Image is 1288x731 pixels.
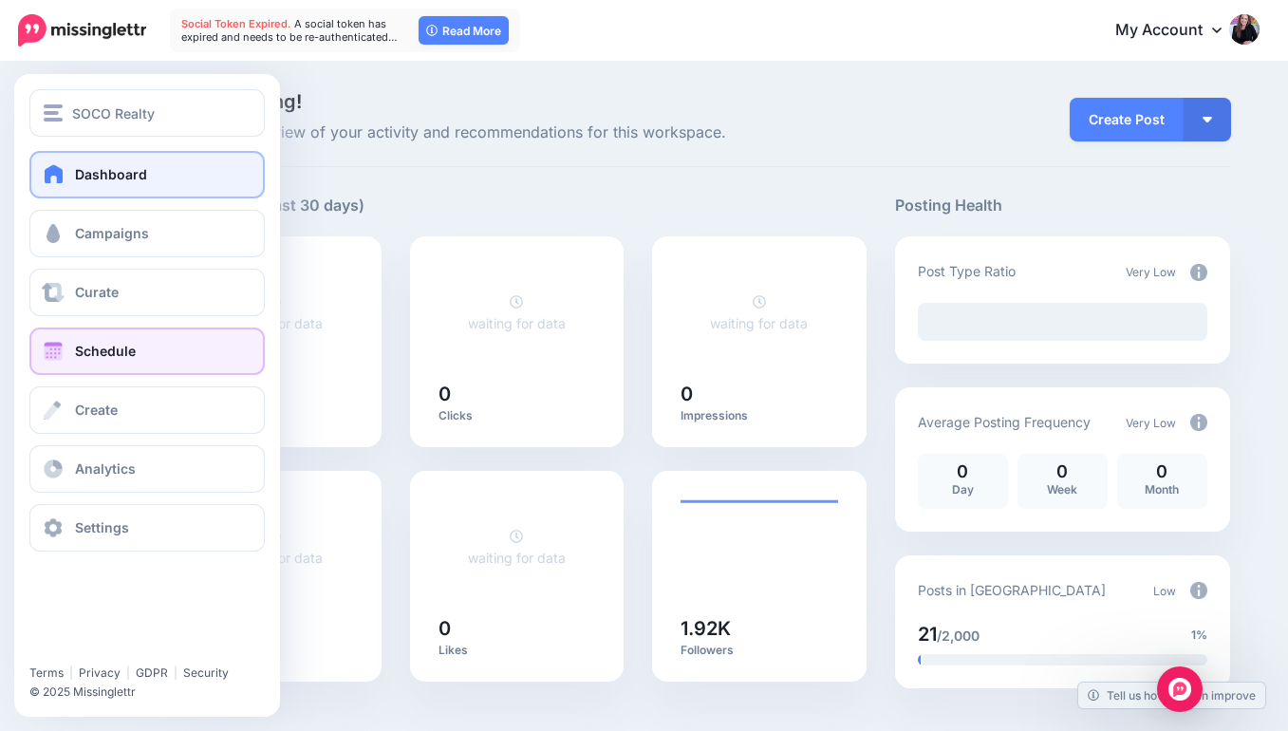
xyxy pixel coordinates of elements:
span: 21 [918,623,937,646]
iframe: Twitter Follow Button [29,638,174,657]
a: Dashboard [29,151,265,198]
p: Impressions [681,408,838,423]
span: Month [1145,482,1179,497]
span: | [126,665,130,680]
span: A social token has expired and needs to be re-authenticated… [181,17,398,44]
span: Curate [75,284,119,300]
span: Create [75,402,118,418]
span: Day [952,482,974,497]
span: Low [1153,584,1176,598]
span: Very Low [1126,416,1176,430]
a: Security [183,665,229,680]
p: Posts in [GEOGRAPHIC_DATA] [918,579,1106,601]
img: info-circle-grey.png [1190,582,1207,599]
img: arrow-down-white.png [1203,117,1212,122]
li: © 2025 Missinglettr [29,683,276,702]
p: Followers [681,643,838,658]
h5: 1.92K [681,619,838,638]
span: | [69,665,73,680]
h5: Posting Health [895,194,1230,217]
h5: 0 [681,384,838,403]
a: My Account [1096,8,1260,54]
span: Campaigns [75,225,149,241]
span: /2,000 [937,628,980,644]
p: 0 [1127,463,1198,480]
p: Average Posting Frequency [918,411,1091,433]
span: Dashboard [75,166,147,182]
p: Post Type Ratio [918,260,1016,282]
p: 0 [927,463,999,480]
img: info-circle-grey.png [1190,264,1207,281]
span: Week [1047,482,1077,497]
span: | [174,665,177,680]
span: Very Low [1126,265,1176,279]
span: Here's an overview of your activity and recommendations for this workspace. [167,121,867,145]
span: Settings [75,519,129,535]
a: Privacy [79,665,121,680]
a: Settings [29,504,265,552]
span: Schedule [75,343,136,359]
img: menu.png [44,104,63,122]
a: Analytics [29,445,265,493]
img: Missinglettr [18,14,146,47]
a: waiting for data [710,293,808,331]
img: info-circle-grey.png [1190,414,1207,431]
h5: 0 [439,619,596,638]
span: SOCO Realty [72,103,155,124]
a: Terms [29,665,64,680]
p: Clicks [439,408,596,423]
button: SOCO Realty [29,89,265,137]
a: Read More [419,16,509,45]
h5: 0 [439,384,596,403]
div: 1% of your posts in the last 30 days have been from Drip Campaigns [918,654,921,665]
span: Social Token Expired. [181,17,291,30]
a: Create [29,386,265,434]
a: Schedule [29,328,265,375]
a: Campaigns [29,210,265,257]
a: waiting for data [468,528,566,566]
a: Tell us how we can improve [1078,683,1265,708]
a: Curate [29,269,265,316]
a: GDPR [136,665,168,680]
div: Open Intercom Messenger [1157,666,1203,712]
span: Analytics [75,460,136,477]
span: 1% [1191,626,1207,645]
a: waiting for data [468,293,566,331]
p: Likes [439,643,596,658]
p: 0 [1027,463,1098,480]
a: Create Post [1070,98,1184,141]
